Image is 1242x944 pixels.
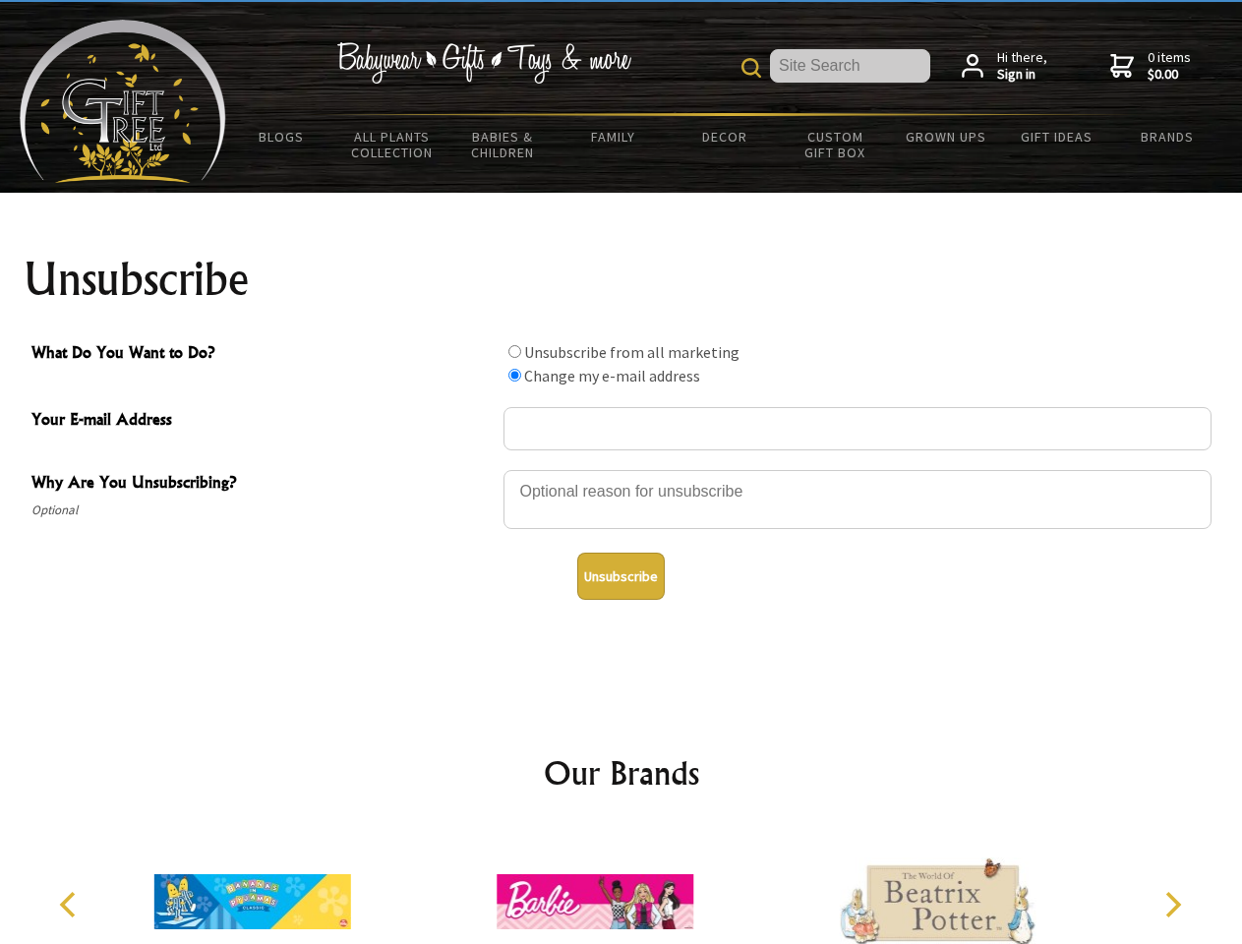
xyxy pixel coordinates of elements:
[1151,883,1194,926] button: Next
[336,42,631,84] img: Babywear - Gifts - Toys & more
[31,407,494,436] span: Your E-mail Address
[337,116,448,173] a: All Plants Collection
[31,470,494,499] span: Why Are You Unsubscribing?
[1112,116,1223,157] a: Brands
[503,407,1212,450] input: Your E-mail Address
[962,49,1047,84] a: Hi there,Sign in
[1148,48,1191,84] span: 0 items
[226,116,337,157] a: BLOGS
[24,256,1219,303] h1: Unsubscribe
[524,342,739,362] label: Unsubscribe from all marketing
[503,470,1212,529] textarea: Why Are You Unsubscribing?
[559,116,670,157] a: Family
[39,749,1204,796] h2: Our Brands
[997,49,1047,84] span: Hi there,
[1001,116,1112,157] a: Gift Ideas
[997,66,1047,84] strong: Sign in
[1110,49,1191,84] a: 0 items$0.00
[770,49,930,83] input: Site Search
[577,553,665,600] button: Unsubscribe
[31,340,494,369] span: What Do You Want to Do?
[669,116,780,157] a: Decor
[524,366,700,385] label: Change my e-mail address
[1148,66,1191,84] strong: $0.00
[508,369,521,382] input: What Do You Want to Do?
[49,883,92,926] button: Previous
[890,116,1001,157] a: Grown Ups
[508,345,521,358] input: What Do You Want to Do?
[31,499,494,522] span: Optional
[20,20,226,183] img: Babyware - Gifts - Toys and more...
[741,58,761,78] img: product search
[780,116,891,173] a: Custom Gift Box
[447,116,559,173] a: Babies & Children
